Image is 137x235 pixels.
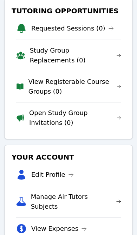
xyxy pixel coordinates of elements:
a: View Expenses [31,224,87,234]
a: Open Study Group Invitations (0) [29,108,121,128]
a: Requested Sessions (0) [31,23,114,33]
h3: Tutoring Opportunities [10,5,127,17]
a: Edit Profile [31,170,74,180]
h3: Your Account [10,151,127,163]
a: Manage Air Tutors Subjects [31,192,121,211]
a: Study Group Replacements (0) [30,46,121,65]
a: View Registerable Course Groups (0) [28,77,121,96]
